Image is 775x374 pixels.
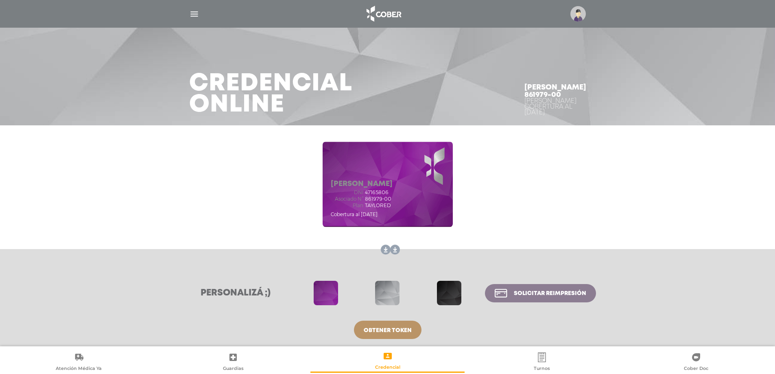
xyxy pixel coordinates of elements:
span: TAYLORED [365,203,391,208]
h3: Credencial Online [189,73,352,116]
span: Atención Médica Ya [56,365,102,373]
span: Asociado N° [331,196,363,202]
span: Guardias [223,365,244,373]
img: Cober_menu-lines-white.svg [189,9,199,19]
h5: [PERSON_NAME] [331,180,393,189]
span: Obtener token [364,328,412,333]
div: [PERSON_NAME] Cobertura al [DATE] [524,98,586,116]
span: 861979-00 [365,196,391,202]
a: Guardias [156,352,310,373]
a: Atención Médica Ya [2,352,156,373]
span: Credencial [375,364,400,372]
img: profile-placeholder.svg [570,6,586,22]
a: Solicitar reimpresión [485,284,596,302]
a: Turnos [465,352,619,373]
a: Credencial [310,351,465,372]
span: Cober Doc [684,365,708,373]
span: Solicitar reimpresión [514,291,586,296]
span: Turnos [534,365,550,373]
a: Cober Doc [619,352,773,373]
h3: Personalizá ;) [179,288,292,298]
span: 47165806 [365,190,389,195]
img: logo_cober_home-white.png [362,4,405,24]
h4: [PERSON_NAME] 861979-00 [524,84,586,98]
span: dni [331,190,363,195]
span: Plan [331,203,363,208]
a: Obtener token [354,321,421,339]
span: Cobertura al [DATE] [331,211,378,217]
